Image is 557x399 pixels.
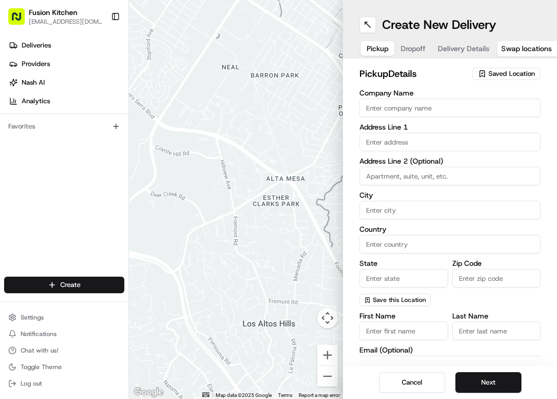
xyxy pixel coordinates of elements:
span: Settings [21,313,44,322]
span: Knowledge Base [21,231,79,241]
button: Zoom in [317,345,338,365]
p: Welcome 👋 [10,41,188,58]
label: City [359,191,540,199]
a: Powered byPylon [73,256,125,264]
span: Chat with us! [21,346,58,355]
button: Chat with us! [4,343,124,358]
span: [DATE] [91,160,112,168]
button: Save this Location [359,294,431,306]
span: Notifications [21,330,57,338]
button: See all [160,132,188,145]
h2: pickup Details [359,67,466,81]
input: Enter first name [359,322,448,340]
span: [PERSON_NAME] [PERSON_NAME] [32,188,137,196]
label: Address Line 1 [359,123,540,131]
a: Open this area in Google Maps (opens a new window) [132,386,166,399]
span: Pylon [103,256,125,264]
span: [PERSON_NAME] [32,160,84,168]
span: Map data ©2025 Google [216,392,272,398]
button: Map camera controls [317,308,338,328]
img: Nash [10,10,31,31]
input: Enter country [359,235,540,253]
span: Save this Location [373,296,426,304]
a: 📗Knowledge Base [6,227,83,245]
div: Past conversations [10,134,69,142]
button: Next [455,372,521,393]
label: State [359,260,448,267]
a: 💻API Documentation [83,227,170,245]
a: Providers [4,56,128,72]
button: Fusion Kitchen [29,7,77,18]
label: Last Name [452,312,541,320]
input: Clear [27,67,170,77]
input: Enter email address [359,356,540,374]
button: Saved Location [472,67,540,81]
input: Enter address [359,133,540,151]
div: Favorites [4,118,124,135]
button: Cancel [379,372,445,393]
label: First Name [359,312,448,320]
span: • [86,160,89,168]
div: We're available if you need us! [46,109,142,117]
label: Address Line 2 (Optional) [359,157,540,165]
span: Toggle Theme [21,363,62,371]
img: Grace Nketiah [10,150,27,167]
button: Toggle Theme [4,360,124,374]
a: Nash AI [4,74,128,91]
img: Google [132,386,166,399]
span: Swap locations [501,43,552,54]
span: Nash AI [22,78,45,87]
span: [DATE] [144,188,166,196]
a: Report a map error [299,392,340,398]
input: Enter city [359,201,540,219]
span: Delivery Details [438,43,489,54]
button: Zoom out [317,366,338,387]
button: Fusion Kitchen[EMAIL_ADDRESS][DOMAIN_NAME] [4,4,107,29]
input: Enter last name [452,322,541,340]
a: Deliveries [4,37,128,54]
button: Settings [4,310,124,325]
label: Email (Optional) [359,346,540,354]
a: Analytics [4,93,128,109]
label: Country [359,226,540,233]
button: Keyboard shortcuts [202,392,209,397]
span: Log out [21,379,42,388]
img: 1736555255976-a54dd68f-1ca7-489b-9aae-adbdc363a1c4 [21,161,29,169]
input: Enter state [359,269,448,288]
span: Deliveries [22,41,51,50]
button: [EMAIL_ADDRESS][DOMAIN_NAME] [29,18,103,26]
span: Create [60,280,80,290]
img: 1736555255976-a54dd68f-1ca7-489b-9aae-adbdc363a1c4 [10,99,29,117]
button: Notifications [4,327,124,341]
img: 4920774857489_3d7f54699973ba98c624_72.jpg [22,99,40,117]
button: Log out [4,376,124,391]
input: Enter zip code [452,269,541,288]
div: 💻 [87,232,95,240]
label: Company Name [359,89,540,97]
span: Analytics [22,97,50,106]
span: API Documentation [97,231,166,241]
button: Start new chat [175,102,188,114]
h1: Create New Delivery [382,17,496,33]
input: Enter company name [359,99,540,117]
button: Create [4,277,124,293]
span: Saved Location [488,69,535,78]
span: Providers [22,59,50,69]
img: 1736555255976-a54dd68f-1ca7-489b-9aae-adbdc363a1c4 [21,188,29,197]
img: Dianne Alexi Soriano [10,178,27,195]
span: Pickup [367,43,388,54]
a: Terms [278,392,292,398]
div: 📗 [10,232,19,240]
input: Apartment, suite, unit, etc. [359,167,540,185]
span: • [139,188,142,196]
label: Zip Code [452,260,541,267]
span: Dropoff [401,43,425,54]
div: Start new chat [46,99,169,109]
